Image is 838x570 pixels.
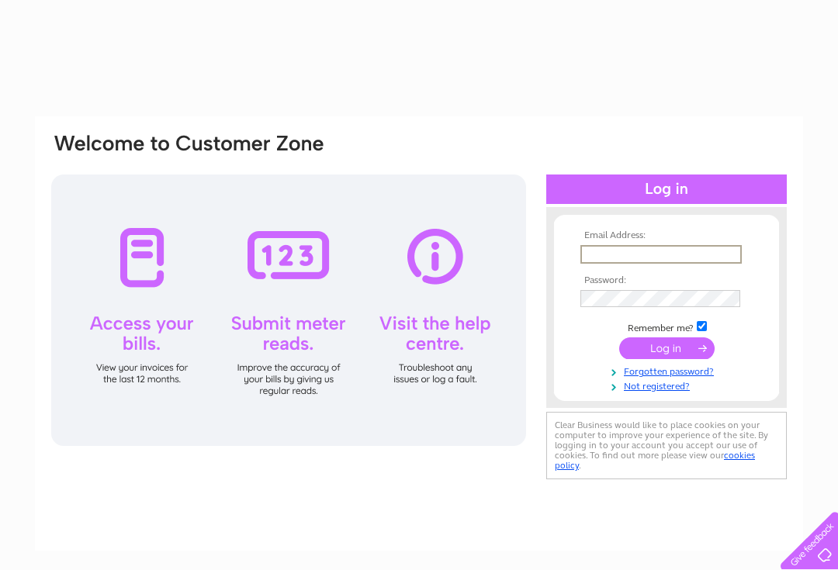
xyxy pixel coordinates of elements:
th: Email Address: [577,230,757,241]
td: Remember me? [577,319,757,334]
a: Forgotten password? [580,363,757,378]
input: Submit [619,337,715,359]
th: Password: [577,275,757,286]
a: cookies policy [555,450,755,471]
a: Not registered? [580,378,757,392]
div: Clear Business would like to place cookies on your computer to improve your experience of the sit... [546,412,787,479]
